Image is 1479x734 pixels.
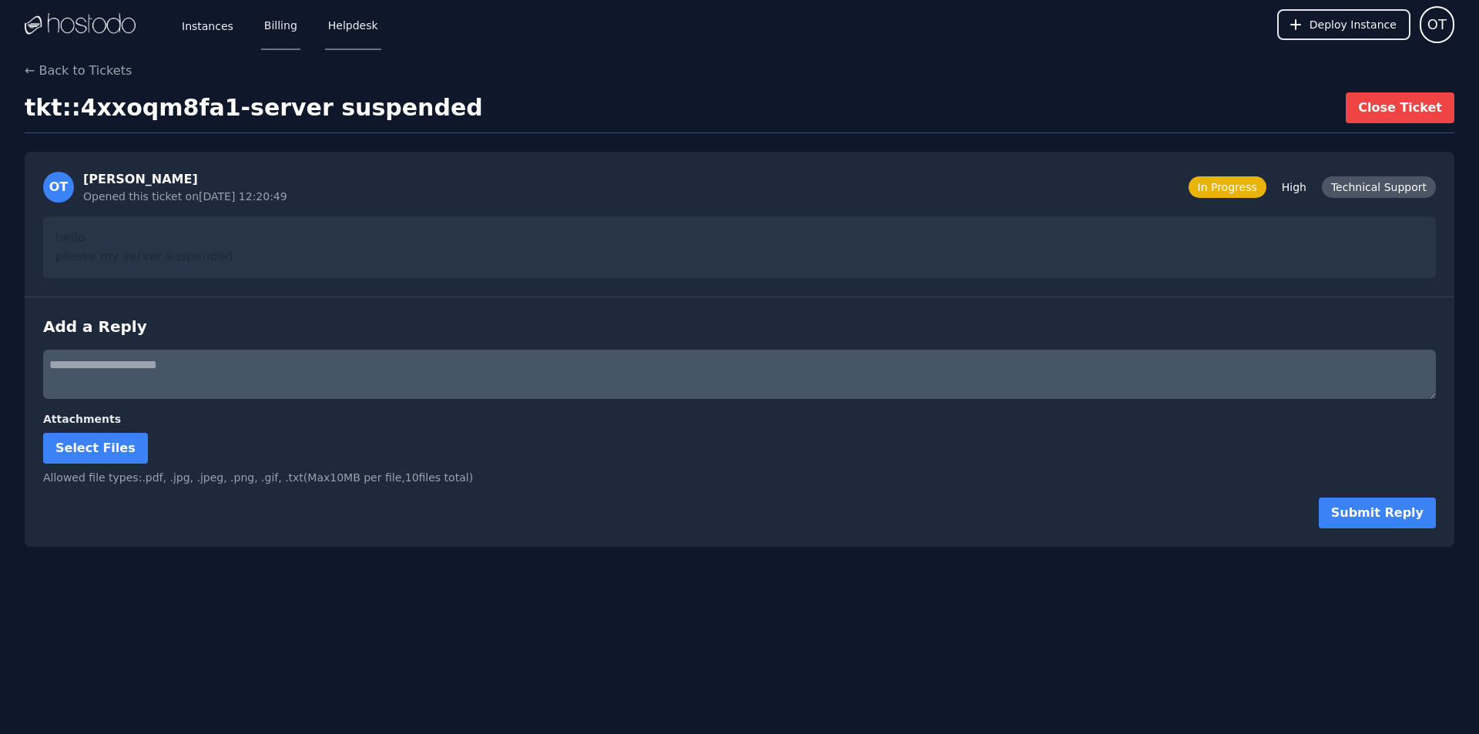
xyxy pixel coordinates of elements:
[83,189,287,204] div: Opened this ticket on [DATE] 12:20:49
[43,216,1436,278] div: hello please my server suspended
[1273,176,1316,198] span: High
[83,170,287,189] div: [PERSON_NAME]
[1319,498,1436,528] button: Submit Reply
[25,13,136,36] img: Logo
[1322,176,1436,198] span: Technical Support
[1427,14,1447,35] span: OT
[1277,9,1410,40] button: Deploy Instance
[1420,6,1454,43] button: User menu
[25,94,483,122] h1: tkt::4xxoqm8fa1 - server suspended
[1346,92,1454,123] button: Close Ticket
[1189,176,1266,198] span: In Progress
[43,411,1436,427] label: Attachments
[43,172,74,203] div: OT
[25,62,132,80] button: ← Back to Tickets
[1310,17,1397,32] span: Deploy Instance
[43,470,1436,485] div: Allowed file types: .pdf, .jpg, .jpeg, .png, .gif, .txt (Max 10 MB per file, 10 files total)
[43,316,1436,337] h3: Add a Reply
[55,441,136,455] span: Select Files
